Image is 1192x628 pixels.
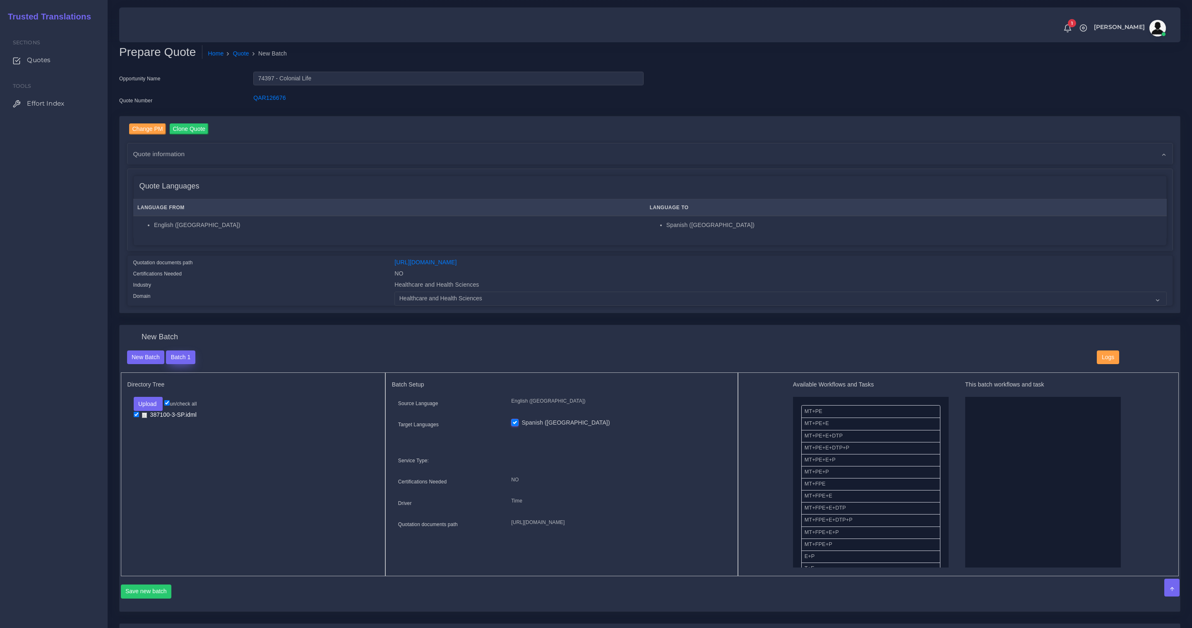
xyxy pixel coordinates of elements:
a: Home [208,49,224,58]
li: MT+FPE+E+P [801,527,940,539]
li: MT+PE+E+DTP [801,430,940,442]
span: Tools [13,83,31,89]
button: New Batch [127,350,165,365]
li: MT+FPE [801,478,940,490]
span: Quote information [133,149,185,159]
li: MT+PE+P [801,466,940,478]
a: Trusted Translations [2,10,91,24]
h4: New Batch [142,333,178,342]
div: Healthcare and Health Sciences [388,280,1173,292]
button: Save new batch [121,585,172,599]
li: MT+FPE+P [801,539,940,551]
th: Language From [133,199,646,216]
label: Driver [398,500,412,507]
label: Spanish ([GEOGRAPHIC_DATA]) [521,418,610,427]
span: Logs [1102,354,1114,360]
label: Certifications Needed [133,270,182,278]
h2: Trusted Translations [2,12,91,22]
span: Effort Index [27,99,64,108]
li: MT+FPE+E+DTP+P [801,514,940,527]
li: MT+FPE+E+DTP [801,502,940,514]
li: New Batch [249,49,287,58]
label: Quote Number [119,97,152,104]
li: MT+PE [801,405,940,418]
h5: Available Workflows and Tasks [793,381,949,388]
li: MT+FPE+E [801,490,940,502]
p: English ([GEOGRAPHIC_DATA]) [511,397,725,406]
input: un/check all [164,400,170,406]
label: un/check all [164,400,197,408]
button: Logs [1097,350,1119,365]
p: Time [511,497,725,505]
a: Batch 1 [166,353,195,360]
li: MT+PE+E+P [801,454,940,466]
p: NO [511,476,725,484]
a: QAR126676 [253,94,286,101]
a: [PERSON_NAME]avatar [1090,20,1169,36]
div: Quote information [127,143,1173,164]
li: English ([GEOGRAPHIC_DATA]) [154,221,641,229]
label: Industry [133,281,151,289]
input: Clone Quote [170,123,209,135]
a: 387100-3-SP.idml [139,411,200,419]
h5: This batch workflows and task [965,381,1121,388]
li: MT+PE+E [801,418,940,430]
a: Quote [233,49,249,58]
h4: Quote Languages [139,182,199,191]
a: New Batch [127,353,165,360]
span: [PERSON_NAME] [1094,24,1145,30]
button: Upload [134,397,163,411]
a: [URL][DOMAIN_NAME] [394,259,457,266]
img: avatar [1149,20,1166,36]
li: T+E [801,563,940,575]
li: E+P [801,551,940,563]
label: Target Languages [398,421,439,428]
span: 1 [1068,19,1076,27]
a: Quotes [6,51,101,69]
label: Quotation documents path [133,259,193,266]
label: Source Language [398,400,438,407]
li: Spanish ([GEOGRAPHIC_DATA]) [666,221,1162,229]
span: Sections [13,39,40,46]
h2: Prepare Quote [119,45,202,59]
button: Batch 1 [166,350,195,365]
input: Change PM [129,123,166,135]
h5: Batch Setup [392,381,731,388]
label: Service Type: [398,457,429,464]
h5: Directory Tree [127,381,379,388]
span: Quotes [27,56,50,65]
label: Opportunity Name [119,75,161,82]
label: Certifications Needed [398,478,447,485]
label: Domain [133,292,151,300]
li: MT+PE+E+DTP+P [801,442,940,454]
p: [URL][DOMAIN_NAME] [511,518,725,527]
label: Quotation documents path [398,521,458,528]
a: Effort Index [6,95,101,112]
th: Language To [645,199,1166,216]
a: 1 [1060,24,1075,33]
div: NO [388,269,1173,280]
